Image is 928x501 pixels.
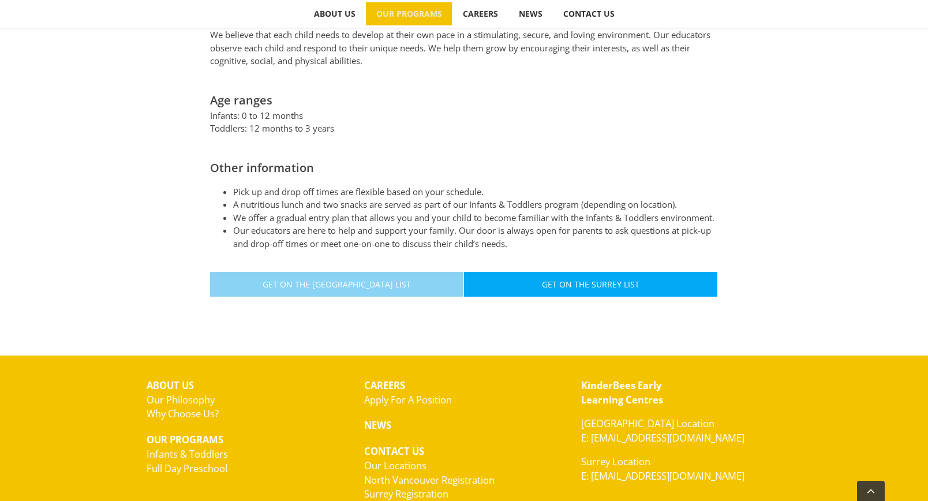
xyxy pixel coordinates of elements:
[210,159,718,177] h2: Other information
[304,2,365,25] a: ABOUT US
[233,185,718,199] li: Pick up and drop off times are flexible based on your schedule.
[147,447,228,461] a: Infants & Toddlers
[519,10,542,18] span: NEWS
[364,459,426,472] a: Our Locations
[364,418,391,432] strong: NEWS
[364,487,448,500] a: Surrey Registration
[233,198,718,211] li: A nutritious lunch and two snacks are served as part of our Infants & Toddlers program (depending...
[32,18,57,28] div: v 4.0.25
[147,379,194,392] strong: ABOUT US
[147,393,215,406] a: Our Philosophy
[581,417,781,446] p: [GEOGRAPHIC_DATA] Location
[30,30,127,39] div: Domain: [DOMAIN_NAME]
[581,455,781,484] p: Surrey Location
[542,279,639,289] span: Get On The Surrey List
[581,469,744,483] a: E: [EMAIL_ADDRESS][DOMAIN_NAME]
[364,379,405,392] strong: CAREERS
[128,68,194,76] div: Keywords by Traffic
[31,67,40,76] img: tab_domain_overview_orange.svg
[366,2,452,25] a: OUR PROGRAMS
[210,271,464,297] a: Get On The [GEOGRAPHIC_DATA] List
[147,462,227,475] a: Full Day Preschool
[263,279,411,289] span: Get On The [GEOGRAPHIC_DATA] List
[581,431,744,444] a: E: [EMAIL_ADDRESS][DOMAIN_NAME]
[233,211,718,225] li: We offer a gradual entry plan that allows you and your child to become familiar with the Infants ...
[147,433,223,446] strong: OUR PROGRAMS
[44,68,103,76] div: Domain Overview
[581,379,663,406] a: KinderBees EarlyLearning Centres
[210,28,718,68] p: We believe that each child needs to develop at their own pace in a stimulating, secure, and lovin...
[581,379,663,406] strong: KinderBees Early Learning Centres
[314,10,356,18] span: ABOUT US
[452,2,508,25] a: CAREERS
[364,444,424,458] strong: CONTACT US
[364,393,452,406] a: Apply For A Position
[147,407,219,420] a: Why Choose Us?
[464,271,718,297] a: Get On The Surrey List
[210,92,718,109] h2: Age ranges
[463,10,498,18] span: CAREERS
[210,109,718,135] p: Infants: 0 to 12 months Toddlers: 12 months to 3 years
[508,2,552,25] a: NEWS
[115,67,124,76] img: tab_keywords_by_traffic_grey.svg
[376,10,442,18] span: OUR PROGRAMS
[233,224,718,250] li: Our educators are here to help and support your family. Our door is always open for parents to as...
[18,18,28,28] img: logo_orange.svg
[364,473,495,487] a: North Vancouver Registration
[18,30,28,39] img: website_grey.svg
[563,10,615,18] span: CONTACT US
[553,2,624,25] a: CONTACT US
